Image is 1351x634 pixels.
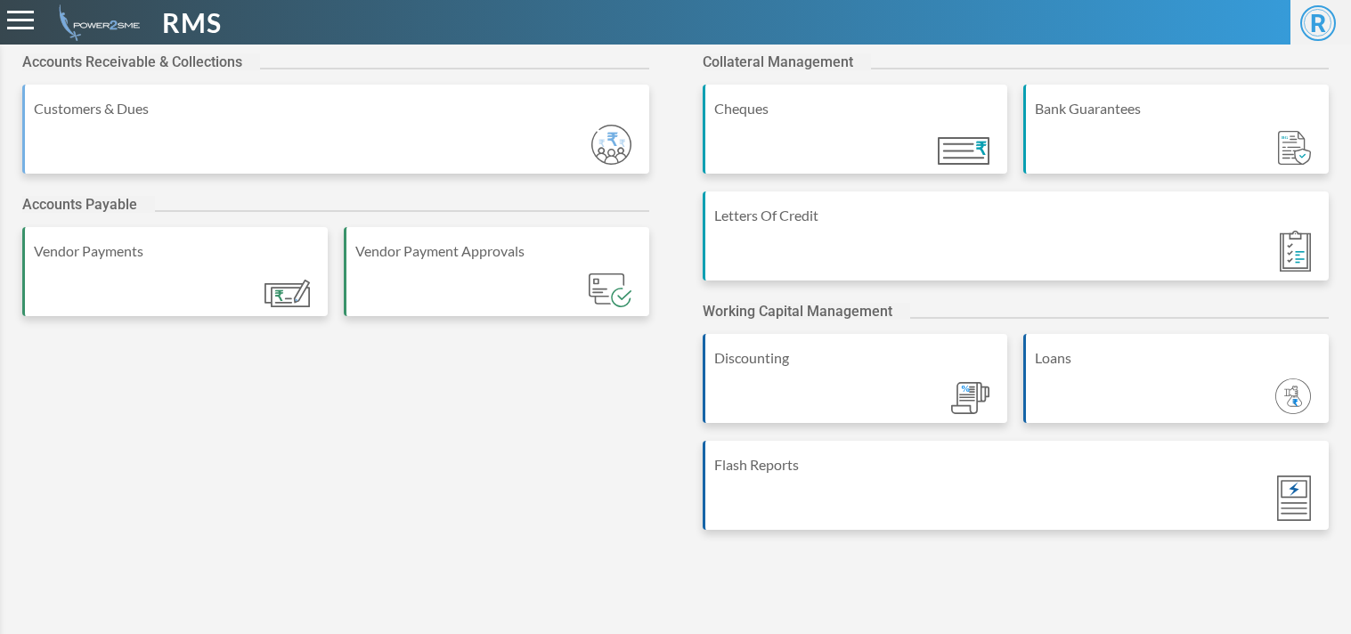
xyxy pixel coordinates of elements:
img: Module_ic [1280,231,1311,272]
img: Module_ic [951,382,990,415]
img: Module_ic [938,137,989,165]
div: Vendor Payments [34,240,319,262]
div: Discounting [714,347,999,369]
div: Flash Reports [714,454,1321,475]
img: admin [52,4,140,41]
h2: Working Capital Management [703,303,910,320]
div: Loans [1035,347,1320,369]
img: Module_ic [1278,131,1311,166]
div: Letters Of Credit [714,205,1321,226]
h2: Accounts Payable [22,196,155,213]
img: Module_ic [589,273,631,307]
img: Module_ic [1277,475,1311,521]
a: Discounting Module_ic [703,334,1008,441]
img: Module_ic [265,280,310,307]
a: Vendor Payments Module_ic [22,227,328,334]
a: Bank Guarantees Module_ic [1023,85,1329,191]
img: Module_ic [591,125,631,165]
a: Vendor Payment Approvals Module_ic [344,227,649,334]
a: Customers & Dues Module_ic [22,85,649,191]
a: Flash Reports Module_ic [703,441,1330,548]
a: Loans Module_ic [1023,334,1329,441]
div: Customers & Dues [34,98,640,119]
div: Bank Guarantees [1035,98,1320,119]
span: R [1300,5,1336,41]
img: Module_ic [1275,378,1311,414]
a: Cheques Module_ic [703,85,1008,191]
h2: Accounts Receivable & Collections [22,53,260,70]
div: Vendor Payment Approvals [355,240,640,262]
div: Cheques [714,98,999,119]
span: RMS [162,3,222,43]
a: Letters Of Credit Module_ic [703,191,1330,298]
h2: Collateral Management [703,53,871,70]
